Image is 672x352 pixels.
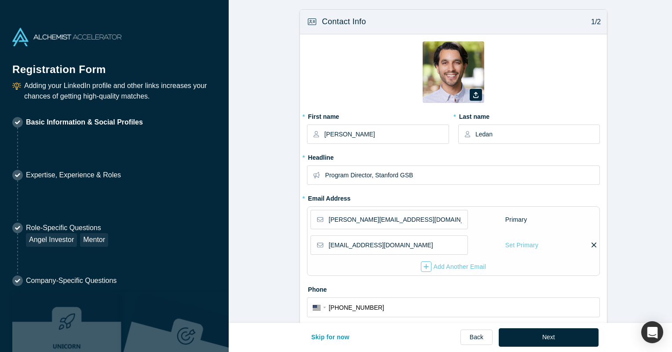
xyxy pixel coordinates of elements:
button: Next [499,328,599,347]
p: Adding your LinkedIn profile and other links increases your chances of getting high-quality matches. [24,81,216,102]
div: Add Another Email [421,261,486,272]
button: Add Another Email [420,261,486,272]
button: Skip for now [302,328,359,347]
div: Mentor [80,233,108,247]
p: Basic Information & Social Profiles [26,117,143,128]
label: Email Address [307,191,351,203]
img: Alchemist Accelerator Logo [12,28,121,46]
p: Role-Specific Questions [26,223,108,233]
h3: Contact Info [322,16,366,28]
label: Last name [458,109,600,121]
label: Headline [307,150,600,162]
a: Back [460,330,493,345]
p: Expertise, Experience & Roles [26,170,121,180]
p: 1/2 [587,17,601,27]
img: Profile user default [423,41,484,103]
div: Set Primary [505,238,539,253]
h1: Registration Form [12,52,216,77]
input: Partner, CEO [325,166,599,184]
div: Angel Investor [26,233,77,247]
p: Company-Specific Questions [26,275,117,286]
label: First name [307,109,449,121]
div: Primary [505,212,528,227]
label: Phone [307,282,600,294]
